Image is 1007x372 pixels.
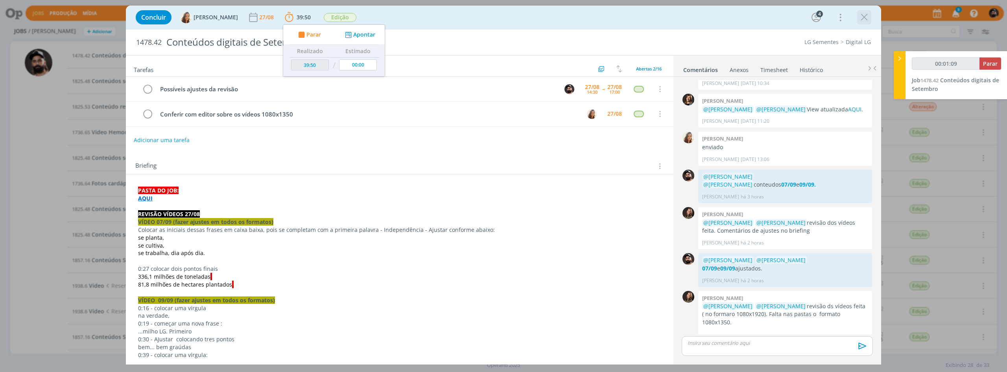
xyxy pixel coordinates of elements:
[702,239,739,246] p: [PERSON_NAME]
[741,277,764,284] span: há 2 horas
[912,76,999,93] span: Conteúdos digitais de Setembro
[138,296,275,304] strong: VÍDEO 09/09 (fazer ajustes em todos os formatos)
[720,265,735,272] a: 09/09
[682,207,694,219] img: J
[297,13,311,21] span: 39:50
[682,291,694,303] img: J
[703,256,752,264] span: @[PERSON_NAME]
[138,194,153,202] a: AQUI
[616,65,622,72] img: arrow-down-up.svg
[133,133,190,147] button: Adicionar uma tarefa
[138,304,661,312] p: 0:16 - colocar uma vírgula
[756,219,806,226] span: @[PERSON_NAME]
[180,11,192,23] img: V
[194,15,238,20] span: [PERSON_NAME]
[135,161,157,171] span: Briefing
[585,84,599,90] div: 27/08
[703,181,752,188] span: @[PERSON_NAME]
[703,219,752,226] span: @[PERSON_NAME]
[702,219,868,235] p: revisão dos vídeos feita. Comentários de ajustes no briefing
[609,90,620,94] div: 17:00
[816,11,823,17] div: 4
[259,15,275,20] div: 27/08
[683,63,718,74] a: Comentários
[702,277,739,284] p: [PERSON_NAME]
[781,181,796,188] strong: 07/09
[702,193,739,200] p: [PERSON_NAME]
[702,105,868,113] p: View atualizada .
[296,31,321,39] button: Parar
[920,77,939,84] span: 1478.42
[682,253,694,265] img: B
[702,118,739,125] p: [PERSON_NAME]
[756,105,806,113] span: @[PERSON_NAME]
[702,97,743,104] b: [PERSON_NAME]
[232,281,234,288] span: .
[138,210,200,218] strong: REVISÃO VÍDEOS 27/08
[138,234,164,241] span: se planta,
[702,156,739,163] p: [PERSON_NAME]
[702,143,868,151] p: enviado
[343,31,376,39] button: Apontar
[138,242,164,249] span: se cultiva,
[741,156,769,163] span: [DATE] 13:06
[134,64,153,74] span: Tarefas
[682,131,694,143] img: V
[810,11,823,24] button: 4
[138,265,661,273] p: 0:27 colocar dois pontos finais
[799,181,816,188] a: 09/09.
[682,170,694,181] img: B
[741,80,769,87] span: [DATE] 10:34
[760,63,788,74] a: Timesheet
[138,218,273,226] strong: VÍDEO 07/09 (fazer ajustes em todos os formatos)
[702,80,739,87] p: [PERSON_NAME]
[141,14,166,20] span: Concluir
[756,256,806,264] span: @[PERSON_NAME]
[587,90,598,94] div: 14:30
[804,38,839,46] a: LG Sementes
[210,273,212,280] span: .
[702,265,717,272] strong: 07/09
[306,32,321,37] span: Parar
[602,86,605,92] span: --
[138,187,179,194] strong: PASTA DO JOB:
[138,320,661,328] p: 0:19 - começar uma nova frase :
[741,239,764,246] span: há 2 horas
[138,312,661,320] p: na verdade,
[180,11,238,23] button: V[PERSON_NAME]
[563,83,575,95] button: B
[799,63,823,74] a: Histórico
[607,84,622,90] div: 27/08
[163,33,561,52] div: Conteúdos digitais de Setembro
[157,109,579,119] div: Conferir com editor sobre os vídeos 1080x1350
[848,105,861,113] a: AQUI
[703,105,752,113] span: @[PERSON_NAME]
[323,13,357,22] button: Edição
[702,211,743,218] b: [PERSON_NAME]
[741,118,769,125] span: [DATE] 11:20
[283,11,313,24] button: 39:50
[138,351,661,359] p: 0:39 - colocar uma vírgula:
[682,94,694,105] img: L
[912,76,999,93] a: Job1478.42Conteúdos digitais de Setembro
[136,38,162,47] span: 1478.42
[331,57,338,74] td: /
[138,226,661,234] p: Colocar as iniciais dessas frases em caixa baixa, pois se completam com a primeira palavra - Inde...
[702,335,868,351] p: Além disso, precisa renomear os vídeos. Não podemos mandar com o nome de "telas"
[337,45,379,57] th: Estimado
[586,108,598,120] button: V
[138,343,661,351] p: bem... bem graúdas
[636,66,662,72] span: Abertas 2/16
[741,193,764,200] span: há 3 horas
[756,302,806,310] span: @[PERSON_NAME]
[979,57,1001,70] button: Parar
[136,10,172,24] button: Concluir
[702,173,868,189] p: conteudos e
[702,302,868,326] p: revisão ds vídeos feita ( no formaro 1080x1920). Falta nas pastas o formato 1080x1350.
[607,111,622,117] div: 27/08
[283,24,385,77] ul: 39:50
[564,84,574,94] img: B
